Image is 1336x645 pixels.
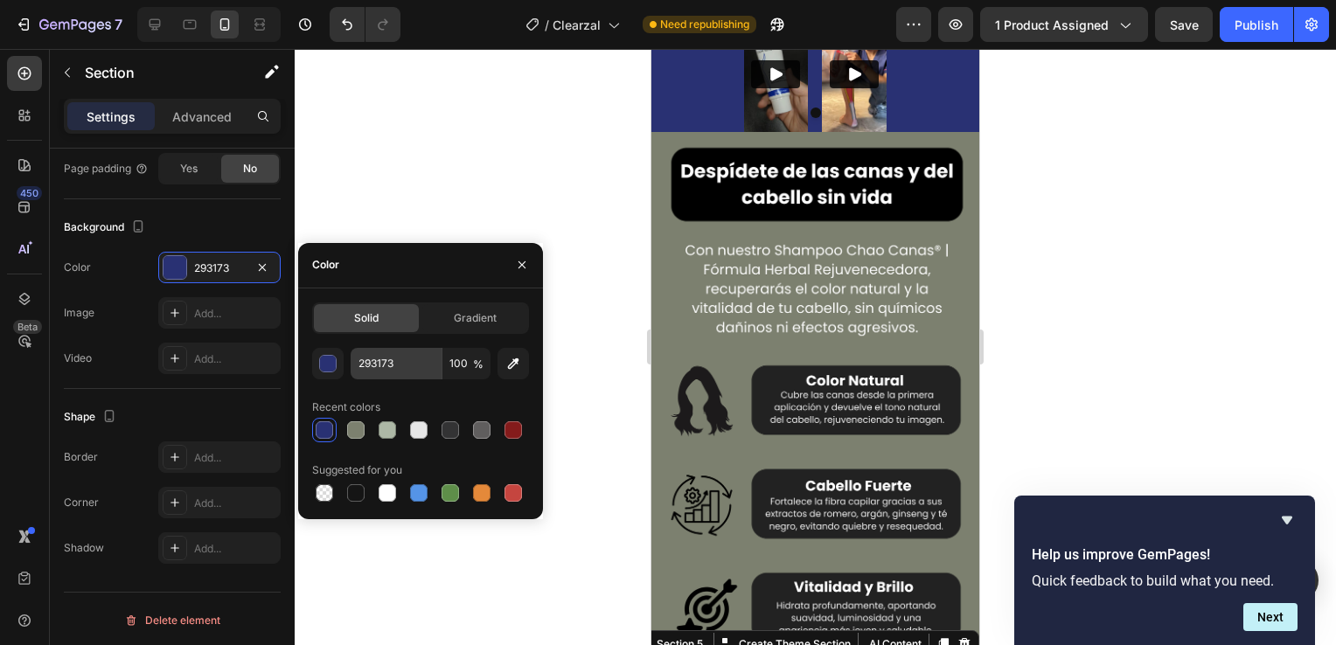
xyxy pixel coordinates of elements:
button: Dot [159,59,170,69]
div: Corner [64,495,99,510]
div: Help us improve GemPages! [1032,510,1298,631]
div: Add... [194,496,276,511]
p: 7 [115,14,122,35]
span: / [545,16,549,34]
p: Advanced [172,107,232,126]
div: Image [64,305,94,321]
p: Create Theme Section [87,587,199,603]
div: Border [64,449,98,465]
div: Add... [194,541,276,557]
button: Play [100,11,149,39]
span: Gradient [454,310,497,326]
div: Color [312,257,339,273]
span: Clearzal [553,16,601,34]
p: Quick feedback to build what you need. [1032,572,1298,589]
div: Section 5 [2,587,55,603]
button: Play [178,11,227,39]
div: Video [64,350,92,366]
span: No [243,161,257,177]
button: Publish [1220,7,1293,42]
div: Color [64,260,91,275]
span: 1 product assigned [995,16,1109,34]
span: Solid [354,310,379,326]
div: 293173 [194,260,245,276]
button: Next question [1243,603,1298,631]
div: Add... [194,351,276,367]
button: Save [1155,7,1213,42]
button: 7 [7,7,130,42]
button: 1 product assigned [980,7,1148,42]
button: AI Content [211,585,274,606]
div: Delete element [124,610,220,631]
iframe: Design area [651,49,979,645]
div: Shadow [64,540,104,556]
button: Hide survey [1277,510,1298,531]
span: Save [1170,17,1199,32]
span: Yes [180,161,198,177]
div: 450 [17,186,42,200]
p: Section [85,62,228,83]
div: Page padding [64,161,149,177]
div: Beta [13,320,42,334]
div: Suggested for you [312,462,402,478]
div: Recent colors [312,399,380,415]
span: Need republishing [660,17,749,32]
span: % [473,357,484,372]
div: Add... [194,450,276,466]
h2: Help us improve GemPages! [1032,544,1298,565]
button: Delete element [64,607,281,635]
div: Shape [64,406,120,429]
input: Eg: FFFFFF [351,348,442,379]
div: Undo/Redo [330,7,400,42]
div: Background [64,216,149,239]
p: Settings [87,107,136,126]
div: Publish [1235,16,1278,34]
div: Add... [194,306,276,322]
